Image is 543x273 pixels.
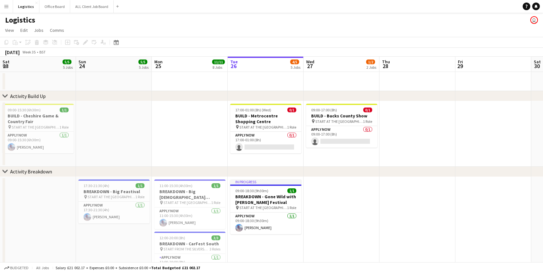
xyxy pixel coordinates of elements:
[77,62,86,70] span: 24
[39,0,70,13] button: Office Board
[70,0,114,13] button: ALL Client Job Board
[153,62,163,70] span: 25
[212,59,225,64] span: 11/11
[39,50,46,54] div: BST
[211,200,220,205] span: 1 Role
[154,207,225,229] app-card-role: APPLY NOW1/111:00-15:30 (4h30m)[PERSON_NAME]
[154,241,225,247] h3: BREAKDOWN - CarFest South
[230,213,301,234] app-card-role: APPLY NOW1/109:00-18:30 (9h30m)[PERSON_NAME]
[47,26,67,34] a: Comms
[3,59,10,65] span: Sat
[239,205,287,210] span: START AT THE [GEOGRAPHIC_DATA]
[212,65,225,70] div: 8 Jobs
[287,188,296,193] span: 1/1
[5,15,35,25] h1: Logistics
[230,113,301,124] h3: BUILD - Metrocentre Shopping Centre
[164,200,211,205] span: START AT THE [GEOGRAPHIC_DATA]
[366,65,376,70] div: 2 Jobs
[291,65,300,70] div: 5 Jobs
[3,113,74,124] h3: BUILD - Cheshire Game & Country Fair
[63,59,71,64] span: 5/5
[229,62,238,70] span: 26
[239,125,287,129] span: START AT THE [GEOGRAPHIC_DATA]
[63,65,73,70] div: 5 Jobs
[13,0,39,13] button: Logistics
[3,132,74,153] app-card-role: APPLY NOW1/109:00-15:30 (6h30m)[PERSON_NAME]
[3,104,74,153] app-job-card: 09:00-15:30 (6h30m)1/1BUILD - Cheshire Game & Country Fair START AT THE [GEOGRAPHIC_DATA]1 RoleAP...
[306,59,314,65] span: Wed
[159,183,192,188] span: 11:00-15:30 (4h30m)
[159,235,185,240] span: 12:00-20:00 (8h)
[306,113,377,119] h3: BUILD - Bucks County Show
[78,189,150,194] h3: BREAKDOWN - Big Feastival
[34,27,44,33] span: Jobs
[88,194,135,199] span: START AT THE [GEOGRAPHIC_DATA]
[151,265,200,270] span: Total Budgeted £21 002.17
[311,108,337,112] span: 09:00-17:00 (8h)
[135,194,144,199] span: 1 Role
[230,179,301,185] div: In progress
[136,183,144,188] span: 1/1
[60,108,69,112] span: 1/1
[20,27,28,33] span: Edit
[235,108,271,112] span: 17:00-01:00 (8h) (Wed)
[363,108,372,112] span: 0/1
[3,26,17,34] a: View
[56,265,200,270] div: Salary £21 002.17 + Expenses £0.00 + Subsistence £0.00 =
[315,119,363,124] span: START AT THE [GEOGRAPHIC_DATA]
[154,59,163,65] span: Mon
[31,26,46,34] a: Jobs
[211,183,220,188] span: 1/1
[306,104,377,148] app-job-card: 09:00-17:00 (8h)0/1BUILD - Bucks County Show START AT THE [GEOGRAPHIC_DATA]1 RoleAPPLY NOW0/109:0...
[210,247,220,251] span: 3 Roles
[5,27,14,33] span: View
[230,104,301,153] app-job-card: 17:00-01:00 (8h) (Wed)0/1BUILD - Metrocentre Shopping Centre START AT THE [GEOGRAPHIC_DATA]1 Role...
[457,62,463,70] span: 29
[382,59,390,65] span: Thu
[59,125,69,129] span: 1 Role
[530,16,538,24] app-user-avatar: Julie Renhard Gray
[287,125,296,129] span: 1 Role
[154,189,225,200] h3: BREAKDOWN - Big [DEMOGRAPHIC_DATA] Festival
[230,132,301,153] app-card-role: APPLY NOW0/117:00-01:00 (8h)
[10,93,46,99] div: Activity Build Up
[3,264,30,271] button: Budgeted
[305,62,314,70] span: 27
[164,247,210,251] span: START FROM THE SILVERSTONE FESTIVAL
[306,126,377,148] app-card-role: APPLY NOW0/109:00-17:00 (8h)
[8,108,41,112] span: 09:00-15:30 (6h30m)
[287,205,296,210] span: 1 Role
[50,27,64,33] span: Comms
[18,26,30,34] a: Edit
[84,183,109,188] span: 17:30-21:30 (4h)
[78,59,86,65] span: Sun
[381,62,390,70] span: 28
[230,59,238,65] span: Tue
[154,179,225,229] app-job-card: 11:00-15:30 (4h30m)1/1BREAKDOWN - Big [DEMOGRAPHIC_DATA] Festival START AT THE [GEOGRAPHIC_DATA]1...
[533,62,541,70] span: 30
[458,59,463,65] span: Fri
[35,265,50,270] span: All jobs
[10,168,52,175] div: Activity Breakdown
[12,125,59,129] span: START AT THE [GEOGRAPHIC_DATA]
[235,188,268,193] span: 09:00-18:30 (9h30m)
[363,119,372,124] span: 1 Role
[5,49,20,55] div: [DATE]
[534,59,541,65] span: Sat
[230,179,301,234] app-job-card: In progress09:00-18:30 (9h30m)1/1BREAKDOWN - Gone Wild with [PERSON_NAME] Festival START AT THE [...
[10,266,29,270] span: Budgeted
[21,50,37,54] span: Week 35
[290,59,299,64] span: 4/5
[230,194,301,205] h3: BREAKDOWN - Gone Wild with [PERSON_NAME] Festival
[138,59,147,64] span: 5/5
[287,108,296,112] span: 0/1
[139,65,149,70] div: 5 Jobs
[211,235,220,240] span: 3/3
[78,179,150,223] app-job-card: 17:30-21:30 (4h)1/1BREAKDOWN - Big Feastival START AT THE [GEOGRAPHIC_DATA]1 RoleAPPLY NOW1/117:3...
